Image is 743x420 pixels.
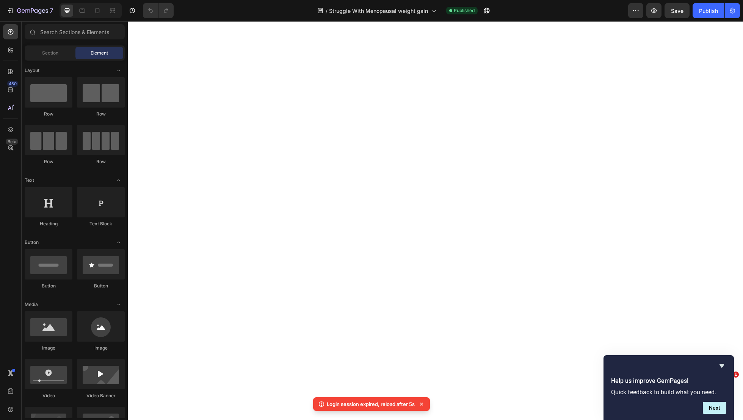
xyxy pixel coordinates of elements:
iframe: Design area [128,21,743,420]
span: Text [25,177,34,184]
div: 450 [7,81,18,87]
div: Button [25,283,72,289]
div: Help us improve GemPages! [611,361,726,414]
button: Hide survey [717,361,726,370]
div: Undo/Redo [143,3,174,18]
span: Section [42,50,58,56]
div: Row [77,158,125,165]
span: Toggle open [113,298,125,311]
div: Image [25,345,72,351]
div: Image [77,345,125,351]
div: Video Banner [77,392,125,399]
span: Layout [25,67,39,74]
div: Row [77,111,125,117]
span: Published [454,7,475,14]
div: Heading [25,220,72,227]
div: Text Block [77,220,125,227]
span: Media [25,301,38,308]
span: Struggle With Menopausal weight gain [329,7,428,15]
div: Row [25,158,72,165]
span: 1 [733,372,739,378]
span: Element [91,50,108,56]
div: Beta [6,139,18,145]
span: Button [25,239,39,246]
div: Publish [699,7,718,15]
div: Button [77,283,125,289]
input: Search Sections & Elements [25,24,125,39]
button: Next question [703,402,726,414]
p: 7 [50,6,53,15]
button: 7 [3,3,56,18]
button: Publish [693,3,724,18]
p: Quick feedback to build what you need. [611,389,726,396]
span: Toggle open [113,64,125,77]
span: Toggle open [113,236,125,248]
span: Toggle open [113,174,125,186]
div: Video [25,392,72,399]
span: / [326,7,328,15]
h2: Help us improve GemPages! [611,376,726,386]
span: Save [671,8,683,14]
p: Login session expired, reload after 5s [327,400,415,408]
button: Save [665,3,690,18]
div: Row [25,111,72,117]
